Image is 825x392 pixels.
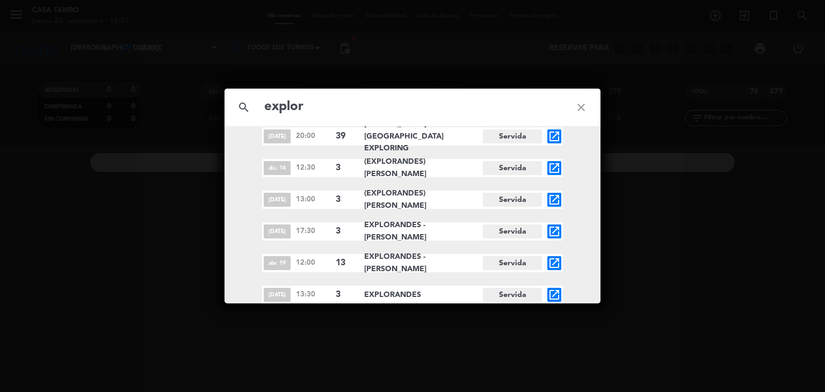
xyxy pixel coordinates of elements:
[336,288,355,302] span: 3
[264,129,291,143] span: [DATE]
[296,130,330,142] span: 20:00
[264,256,291,270] span: abr. 19
[548,193,561,206] i: open_in_new
[364,251,483,275] span: EXPLORANDES - [PERSON_NAME]
[336,129,355,143] span: 39
[264,288,291,302] span: [DATE]
[336,256,355,270] span: 13
[264,193,291,207] span: [DATE]
[296,162,330,173] span: 12:30
[296,289,330,300] span: 13:30
[548,130,561,143] i: open_in_new
[483,161,542,175] span: Servida
[548,225,561,238] i: open_in_new
[364,156,483,180] span: (EXPLORANDES) [PERSON_NAME]
[364,118,483,155] span: [PERSON_NAME] - [GEOGRAPHIC_DATA] EXPLORING
[336,161,355,175] span: 3
[562,88,600,127] i: close
[483,256,542,270] span: Servida
[296,226,330,237] span: 17:30
[548,162,561,175] i: open_in_new
[264,224,291,238] span: [DATE]
[296,194,330,205] span: 13:00
[548,257,561,270] i: open_in_new
[336,193,355,207] span: 3
[483,193,542,207] span: Servida
[296,257,330,268] span: 12:00
[263,96,562,118] input: Buscar reservas
[483,129,542,143] span: Servida
[483,288,542,302] span: Servida
[225,88,263,127] i: search
[364,289,483,301] span: EXPLORANDES
[364,219,483,244] span: EXPLORANDES - [PERSON_NAME]
[264,161,291,175] span: dic. 14
[364,187,483,212] span: (EXPLORANDES) [PERSON_NAME]
[548,288,561,301] i: open_in_new
[483,224,542,238] span: Servida
[336,224,355,238] span: 3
